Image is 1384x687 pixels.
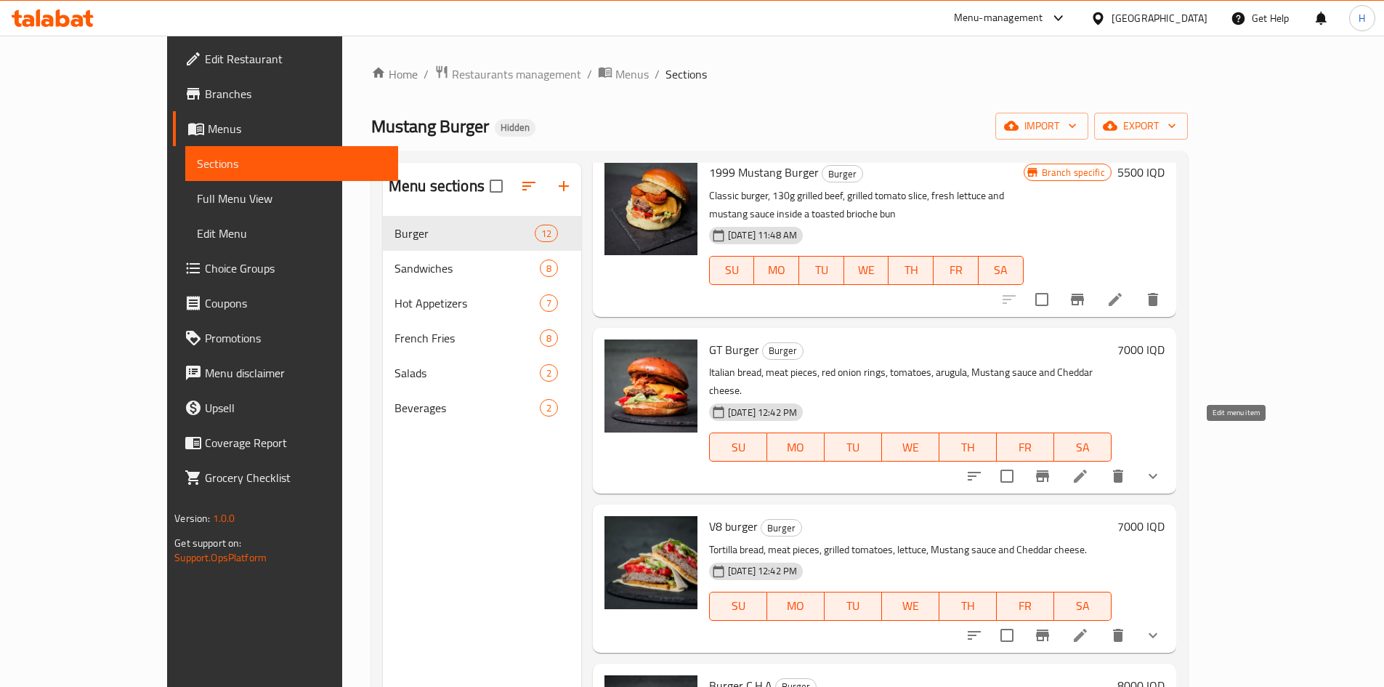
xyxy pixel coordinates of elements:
span: export [1106,117,1176,135]
button: sort-choices [957,459,992,494]
h6: 7000 IQD [1117,516,1165,537]
span: Edit Menu [197,225,387,242]
span: [DATE] 12:42 PM [722,564,803,578]
div: items [540,329,558,347]
span: WE [850,260,883,281]
button: FR [934,256,979,285]
span: Promotions [205,329,387,347]
span: TU [830,437,876,458]
button: MO [767,433,825,462]
span: SA [1060,595,1106,616]
span: Hot Appetizers [394,294,540,312]
span: GT Burger [709,339,759,361]
span: SA [984,260,1018,281]
button: export [1094,113,1188,140]
span: TH [945,437,991,458]
button: show more [1136,618,1170,653]
div: French Fries8 [383,321,581,355]
nav: breadcrumb [371,65,1188,84]
button: delete [1101,618,1136,653]
a: Edit Menu [185,216,398,251]
span: 2 [541,366,557,380]
span: French Fries [394,329,540,347]
button: MO [767,592,825,621]
div: Beverages [394,399,540,417]
button: TU [799,256,844,285]
span: Select to update [992,461,1022,491]
div: Sandwiches8 [383,251,581,286]
span: SU [716,437,761,458]
span: Select all sections [481,171,511,201]
p: Tortilla bread, meat pieces, grilled tomatoes, lettuce, Mustang sauce and Cheddar cheese. [709,541,1112,559]
span: 1999 Mustang Burger [709,161,819,183]
li: / [655,65,660,83]
span: Restaurants management [452,65,581,83]
button: TH [889,256,934,285]
a: Upsell [173,390,398,425]
span: Mustang Burger [371,110,489,142]
span: Menus [208,120,387,137]
span: Choice Groups [205,260,387,277]
a: Menus [173,111,398,146]
button: WE [882,433,939,462]
p: Classic burger, 130g grilled beef, grilled tomato slice, fresh lettuce and mustang sauce inside a... [709,187,1024,223]
span: 8 [541,262,557,276]
span: WE [888,595,934,616]
span: Hidden [495,121,535,134]
span: H [1359,10,1365,26]
span: Menu disclaimer [205,364,387,382]
span: Sort sections [511,169,546,204]
span: Get support on: [174,534,241,553]
h6: 7000 IQD [1117,340,1165,360]
h6: 5500 IQD [1117,162,1165,182]
span: Menus [615,65,649,83]
button: WE [844,256,889,285]
button: TU [825,433,882,462]
span: SA [1060,437,1106,458]
button: Add section [546,169,581,204]
span: MO [773,595,819,616]
div: items [540,260,558,277]
a: Edit Restaurant [173,41,398,76]
span: Sections [197,155,387,172]
button: SU [709,592,767,621]
div: Hidden [495,119,535,137]
a: Menus [598,65,649,84]
span: Edit Restaurant [205,50,387,68]
span: Coupons [205,294,387,312]
a: Sections [185,146,398,181]
button: MO [754,256,799,285]
div: items [540,399,558,417]
span: TU [830,595,876,616]
a: Full Menu View [185,181,398,216]
a: Edit menu item [1106,291,1124,308]
span: TU [805,260,838,281]
button: show more [1136,459,1170,494]
button: Branch-specific-item [1025,459,1060,494]
img: GT Burger [604,340,697,433]
span: Upsell [205,399,387,417]
div: items [540,364,558,382]
span: Full Menu View [197,190,387,207]
button: SA [1054,592,1112,621]
li: / [587,65,592,83]
button: FR [997,433,1054,462]
a: Promotions [173,321,398,355]
button: TH [939,433,997,462]
span: Sections [665,65,707,83]
svg: Show Choices [1144,627,1162,644]
h2: Menu sections [389,175,485,197]
span: 8 [541,332,557,345]
img: V8 burger [604,516,697,609]
span: Burger [394,225,535,242]
button: SU [709,256,755,285]
a: Coupons [173,286,398,321]
a: Branches [173,76,398,111]
span: 7 [541,297,557,310]
span: Grocery Checklist [205,469,387,486]
span: Salads [394,364,540,382]
button: WE [882,592,939,621]
span: FR [1003,437,1048,458]
span: SU [716,595,761,616]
